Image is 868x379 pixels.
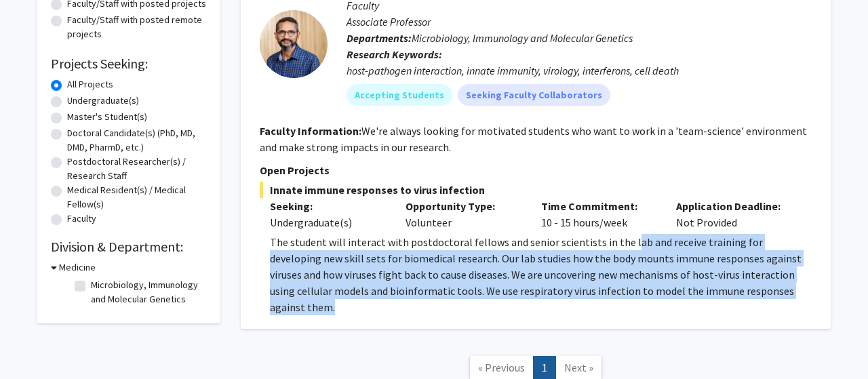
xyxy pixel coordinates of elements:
label: Undergraduate(s) [67,94,139,108]
iframe: Chat [10,318,58,369]
mat-chip: Seeking Faculty Collaborators [458,84,610,106]
p: Opportunity Type: [406,198,521,214]
b: Research Keywords: [347,47,442,61]
fg-read-more: We're always looking for motivated students who want to work in a 'team-science' environment and ... [260,124,807,154]
label: Medical Resident(s) / Medical Fellow(s) [67,183,207,212]
span: Microbiology, Immunology and Molecular Genetics [412,31,633,45]
b: Departments: [347,31,412,45]
mat-chip: Accepting Students [347,84,452,106]
label: Faculty [67,212,96,226]
span: « Previous [478,361,525,374]
label: Postdoctoral Researcher(s) / Research Staff [67,155,207,183]
b: Faculty Information: [260,124,361,138]
label: Faculty/Staff with posted remote projects [67,13,207,41]
div: host-pathogen interaction, innate immunity, virology, interferons, cell death [347,62,812,79]
p: Associate Professor [347,14,812,30]
div: Undergraduate(s) [270,214,385,231]
span: Innate immune responses to virus infection [260,182,812,198]
span: Next » [564,361,593,374]
label: Doctoral Candidate(s) (PhD, MD, DMD, PharmD, etc.) [67,126,207,155]
h2: Division & Department: [51,239,207,255]
label: Master's Student(s) [67,110,147,124]
p: Open Projects [260,162,812,178]
p: Time Commitment: [541,198,656,214]
div: Volunteer [395,198,531,231]
h3: Medicine [59,260,96,275]
label: Microbiology, Immunology and Molecular Genetics [91,278,203,306]
div: Not Provided [666,198,802,231]
p: The student will interact with postdoctoral fellows and senior scientists in the lab and receive ... [270,234,812,315]
p: Seeking: [270,198,385,214]
h2: Projects Seeking: [51,56,207,72]
p: Application Deadline: [676,198,791,214]
div: 10 - 15 hours/week [531,198,667,231]
label: All Projects [67,77,113,92]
